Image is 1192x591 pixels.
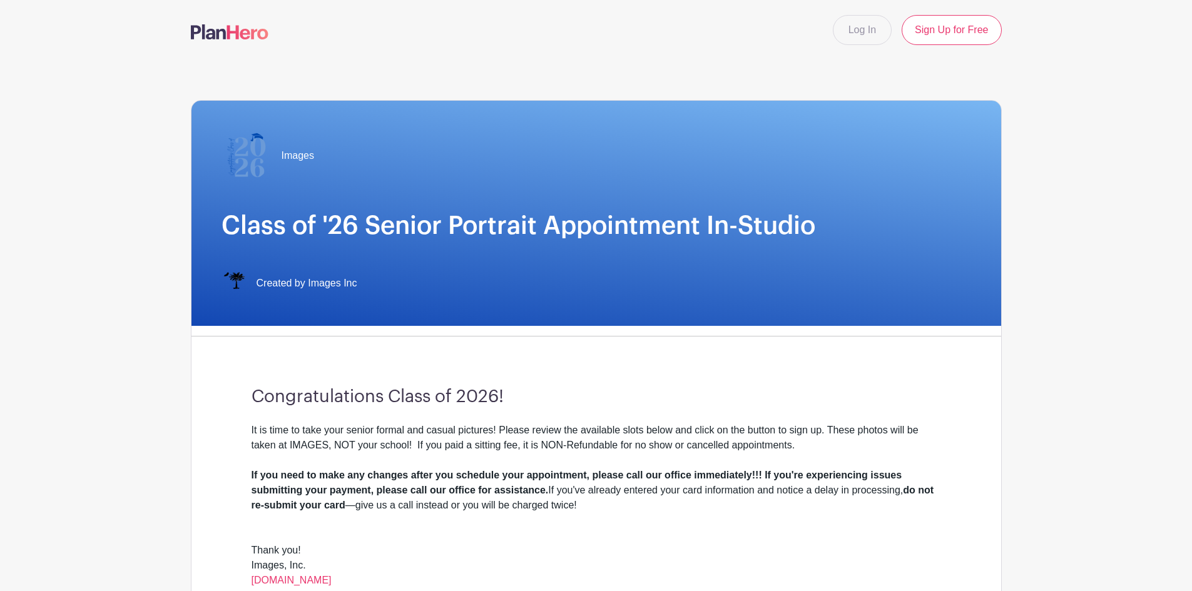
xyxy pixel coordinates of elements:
a: Log In [833,15,892,45]
h1: Class of '26 Senior Portrait Appointment In-Studio [222,211,971,241]
div: Images, Inc. [252,558,941,588]
strong: If you need to make any changes after you schedule your appointment, please call our office immed... [252,470,902,495]
div: If you've already entered your card information and notice a delay in processing, —give us a call... [252,468,941,513]
img: logo-507f7623f17ff9eddc593b1ce0a138ce2505c220e1c5a4e2b4648c50719b7d32.svg [191,24,268,39]
a: [DOMAIN_NAME] [252,575,332,585]
span: Images [282,148,314,163]
div: Thank you! [252,543,941,558]
img: IMAGES%20logo%20transparenT%20PNG%20s.png [222,271,247,296]
h3: Congratulations Class of 2026! [252,386,941,408]
div: It is time to take your senior formal and casual pictures! Please review the available slots belo... [252,423,941,453]
img: 2026%20logo%20(2).png [222,131,272,181]
a: Sign Up for Free [902,15,1001,45]
strong: do not re-submit your card [252,485,934,510]
span: Created by Images Inc [257,276,357,291]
